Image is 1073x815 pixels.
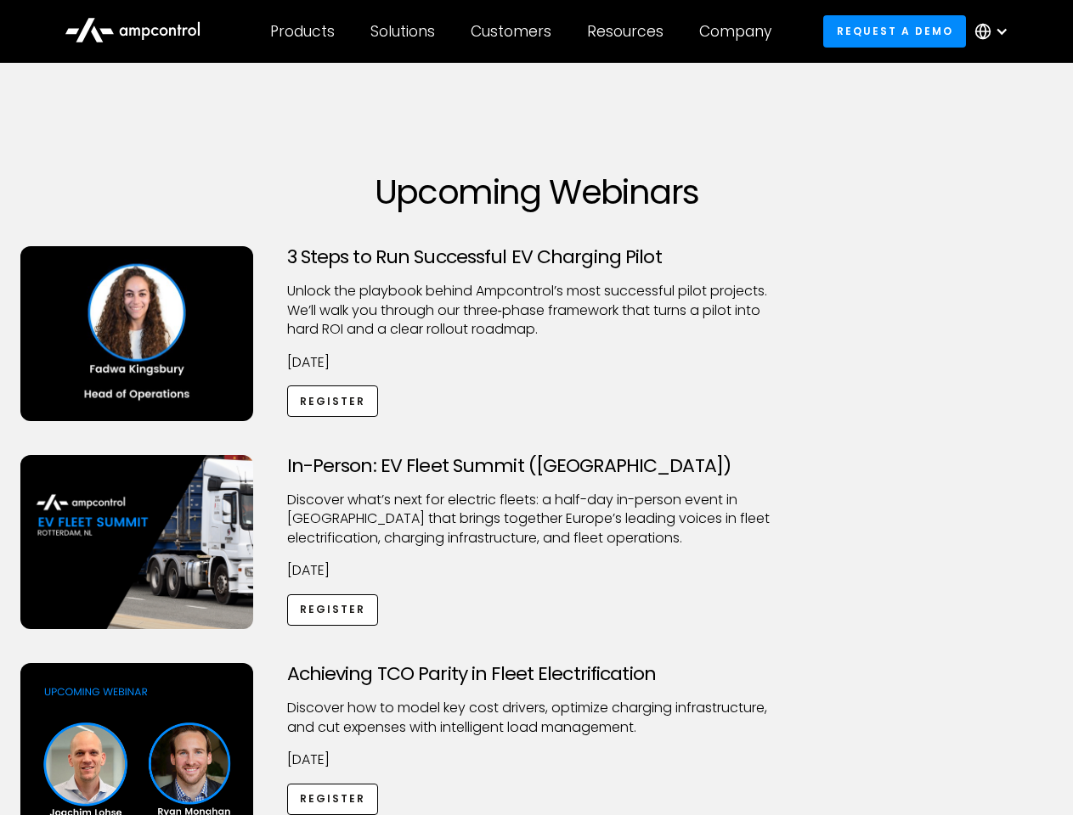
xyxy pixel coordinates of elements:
a: Register [287,385,379,417]
p: ​Discover what’s next for electric fleets: a half-day in-person event in [GEOGRAPHIC_DATA] that b... [287,491,787,548]
div: Products [270,22,335,41]
div: Company [699,22,771,41]
div: Solutions [370,22,435,41]
a: Request a demo [823,15,966,47]
p: [DATE] [287,353,787,372]
div: Resources [587,22,664,41]
a: Register [287,594,379,626]
h3: 3 Steps to Run Successful EV Charging Pilot [287,246,787,268]
h1: Upcoming Webinars [20,171,1053,212]
p: Unlock the playbook behind Ampcontrol’s most successful pilot projects. We’ll walk you through ou... [287,282,787,339]
h3: Achieving TCO Parity in Fleet Electrification [287,663,787,685]
div: Customers [471,22,551,41]
p: [DATE] [287,561,787,580]
p: Discover how to model key cost drivers, optimize charging infrastructure, and cut expenses with i... [287,699,787,737]
p: [DATE] [287,750,787,769]
h3: In-Person: EV Fleet Summit ([GEOGRAPHIC_DATA]) [287,455,787,477]
a: Register [287,784,379,815]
